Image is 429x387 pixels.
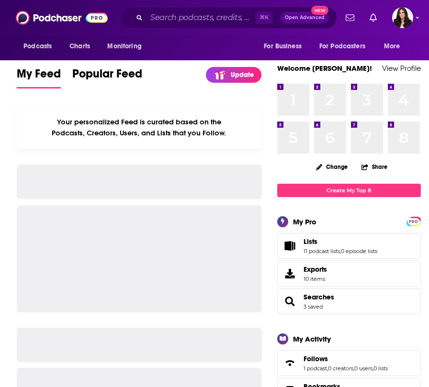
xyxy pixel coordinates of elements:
[69,40,90,53] span: Charts
[72,66,142,88] a: Popular Feed
[304,303,323,310] a: 3 saved
[277,288,421,314] span: Searches
[277,261,421,287] a: Exports
[304,248,340,254] a: 11 podcast lists
[17,66,61,88] a: My Feed
[361,157,388,176] button: Share
[408,218,419,225] span: PRO
[304,354,328,363] span: Follows
[304,354,388,363] a: Follows
[277,64,372,73] a: Welcome [PERSON_NAME]!
[285,15,325,20] span: Open Advanced
[23,40,52,53] span: Podcasts
[147,10,255,25] input: Search podcasts, credits, & more...
[304,293,334,301] a: Searches
[293,217,316,226] div: My Pro
[342,10,358,26] a: Show notifications dropdown
[255,11,273,24] span: ⌘ K
[281,267,300,280] span: Exports
[304,365,327,372] a: 1 podcast
[392,7,413,28] img: User Profile
[304,237,377,246] a: Lists
[392,7,413,28] span: Logged in as RebeccaShapiro
[17,37,64,55] button: open menu
[101,37,154,55] button: open menu
[373,365,388,372] a: 0 lists
[382,64,421,73] a: View Profile
[257,37,314,55] button: open menu
[107,40,141,53] span: Monitoring
[304,265,327,274] span: Exports
[310,161,353,173] button: Change
[120,7,337,29] div: Search podcasts, credits, & more...
[206,67,261,83] a: Update
[231,71,254,79] p: Update
[340,248,341,254] span: ,
[281,12,329,23] button: Open AdvancedNew
[17,106,261,149] div: Your personalized Feed is curated based on the Podcasts, Creators, Users, and Lists that you Follow.
[341,248,377,254] a: 0 episode lists
[304,276,327,282] span: 10 items
[313,37,379,55] button: open menu
[17,66,61,87] span: My Feed
[281,295,300,308] a: Searches
[384,40,400,53] span: More
[311,6,328,15] span: New
[354,365,373,372] a: 0 users
[277,233,421,259] span: Lists
[377,37,412,55] button: open menu
[277,350,421,376] span: Follows
[16,9,108,27] img: Podchaser - Follow, Share and Rate Podcasts
[366,10,381,26] a: Show notifications dropdown
[63,37,96,55] a: Charts
[277,184,421,197] a: Create My Top 8
[327,365,328,372] span: ,
[72,66,142,87] span: Popular Feed
[353,365,354,372] span: ,
[281,356,300,370] a: Follows
[293,334,331,343] div: My Activity
[319,40,365,53] span: For Podcasters
[373,365,373,372] span: ,
[281,239,300,253] a: Lists
[408,217,419,224] a: PRO
[328,365,353,372] a: 0 creators
[304,237,317,246] span: Lists
[392,7,413,28] button: Show profile menu
[264,40,302,53] span: For Business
